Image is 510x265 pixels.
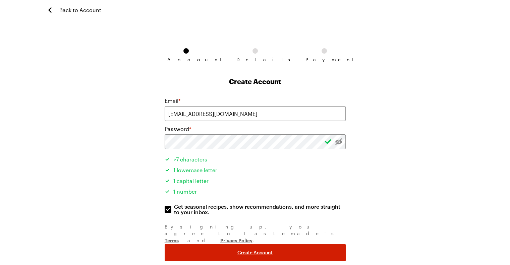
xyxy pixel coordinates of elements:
ol: Subscription checkout form navigation [165,48,346,57]
span: Account [167,57,205,62]
span: 1 number [173,188,197,195]
span: 1 capital letter [173,178,209,184]
span: Get seasonal recipes, show recommendations, and more straight to your inbox. [174,204,346,215]
a: Privacy Policy [220,237,252,243]
span: Create Account [237,249,273,256]
span: Back to Account [59,6,101,14]
a: Terms [165,237,179,243]
span: Details [236,57,274,62]
h1: Create Account [165,77,346,86]
label: Password [165,125,191,133]
div: By signing up , you agree to Tastemade's and . [165,223,346,244]
label: Email [165,97,180,105]
span: >7 characters [173,156,207,162]
input: Get seasonal recipes, show recommendations, and more straight to your inbox. [165,206,171,213]
span: Payment [305,57,343,62]
span: 1 lowercase letter [173,167,217,173]
button: Create Account [165,244,346,261]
